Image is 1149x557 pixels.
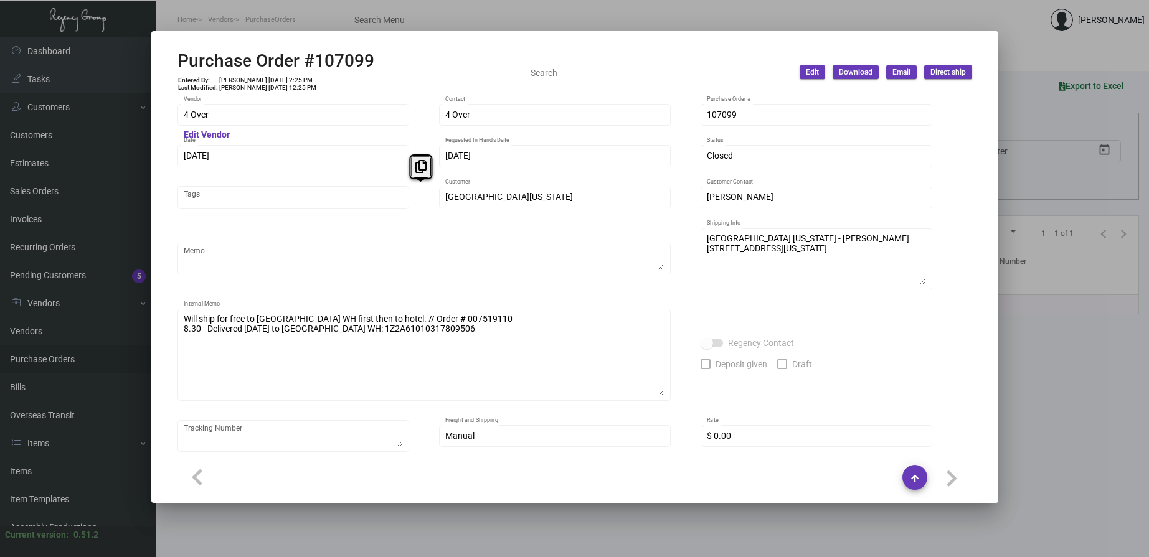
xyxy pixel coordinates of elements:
span: Draft [792,357,812,372]
td: [PERSON_NAME] [DATE] 12:25 PM [219,84,317,91]
span: Manual [445,431,475,441]
button: Download [833,65,879,79]
button: Direct ship [924,65,972,79]
span: Direct ship [930,67,966,78]
h2: Purchase Order #107099 [177,50,374,72]
mat-hint: Edit Vendor [184,130,230,140]
div: 0.51.2 [73,528,98,541]
span: Edit [806,67,819,78]
span: Closed [707,151,733,161]
div: Current version: [5,528,69,541]
td: [PERSON_NAME] [DATE] 2:25 PM [219,77,317,84]
span: Download [839,67,872,78]
td: Last Modified: [177,84,219,91]
span: Deposit given [716,357,767,372]
span: Email [892,67,910,78]
button: Edit [800,65,825,79]
i: Copy [415,160,427,173]
td: Entered By: [177,77,219,84]
span: Regency Contact [728,335,794,350]
button: Email [886,65,917,79]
